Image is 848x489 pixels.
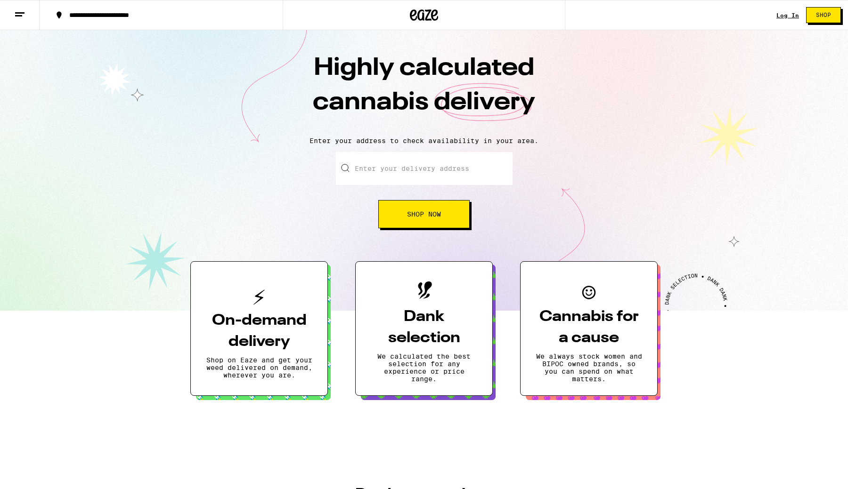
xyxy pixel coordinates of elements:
p: Shop on Eaze and get your weed delivered on demand, wherever you are. [206,356,312,379]
p: We always stock women and BIPOC owned brands, so you can spend on what matters. [536,353,642,383]
a: Log In [776,12,799,18]
button: Shop Now [378,200,470,228]
h3: Dank selection [371,306,477,349]
span: Shop [816,12,831,18]
h1: Highly calculated cannabis delivery [259,51,589,129]
button: Cannabis for a causeWe always stock women and BIPOC owned brands, so you can spend on what matters. [520,261,658,396]
a: Shop [799,7,848,23]
input: Enter your delivery address [336,152,513,185]
button: Dank selectionWe calculated the best selection for any experience or price range. [355,261,493,396]
p: We calculated the best selection for any experience or price range. [371,353,477,383]
h3: Cannabis for a cause [536,306,642,349]
button: On-demand deliveryShop on Eaze and get your weed delivered on demand, wherever you are. [190,261,328,396]
h3: On-demand delivery [206,310,312,353]
span: Shop Now [407,211,441,217]
p: Enter your address to check availability in your area. [9,137,839,144]
button: Shop [806,7,841,23]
